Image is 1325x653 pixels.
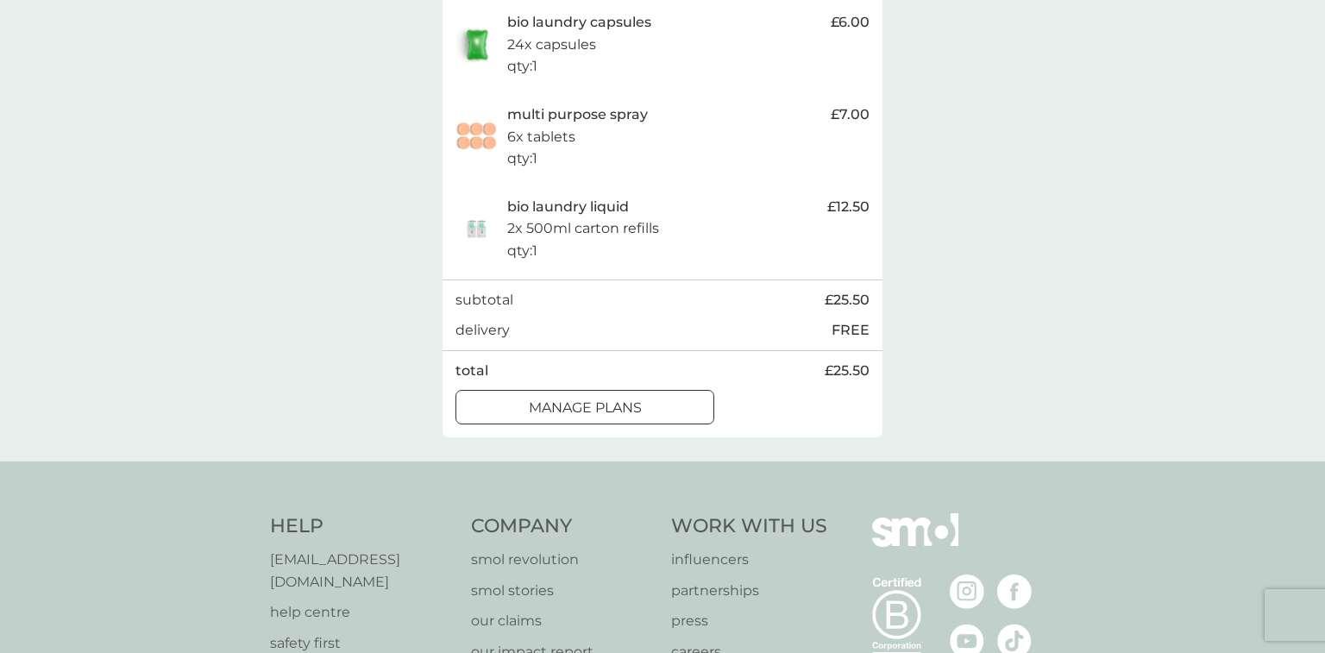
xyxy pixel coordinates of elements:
[455,319,510,342] p: delivery
[671,549,827,571] a: influencers
[507,126,575,148] p: 6x tablets
[671,610,827,632] a: press
[827,196,870,218] span: £12.50
[507,104,648,126] p: multi purpose spray
[507,196,629,218] p: bio laundry liquid
[507,148,537,170] p: qty : 1
[455,289,513,311] p: subtotal
[270,601,454,624] a: help centre
[997,575,1032,609] img: visit the smol Facebook page
[471,513,655,540] h4: Company
[507,240,537,262] p: qty : 1
[270,549,454,593] a: [EMAIL_ADDRESS][DOMAIN_NAME]
[471,549,655,571] a: smol revolution
[872,513,958,572] img: smol
[825,289,870,311] span: £25.50
[950,575,984,609] img: visit the smol Instagram page
[455,390,714,424] button: manage plans
[671,580,827,602] a: partnerships
[471,580,655,602] a: smol stories
[455,360,488,382] p: total
[831,104,870,126] span: £7.00
[825,360,870,382] span: £25.50
[270,513,454,540] h4: Help
[507,34,596,56] p: 24x capsules
[832,319,870,342] p: FREE
[471,610,655,632] a: our claims
[507,217,659,240] p: 2x 500ml carton refills
[529,397,642,419] p: manage plans
[507,11,651,34] p: bio laundry capsules
[507,55,537,78] p: qty : 1
[671,513,827,540] h4: Work With Us
[831,11,870,34] span: £6.00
